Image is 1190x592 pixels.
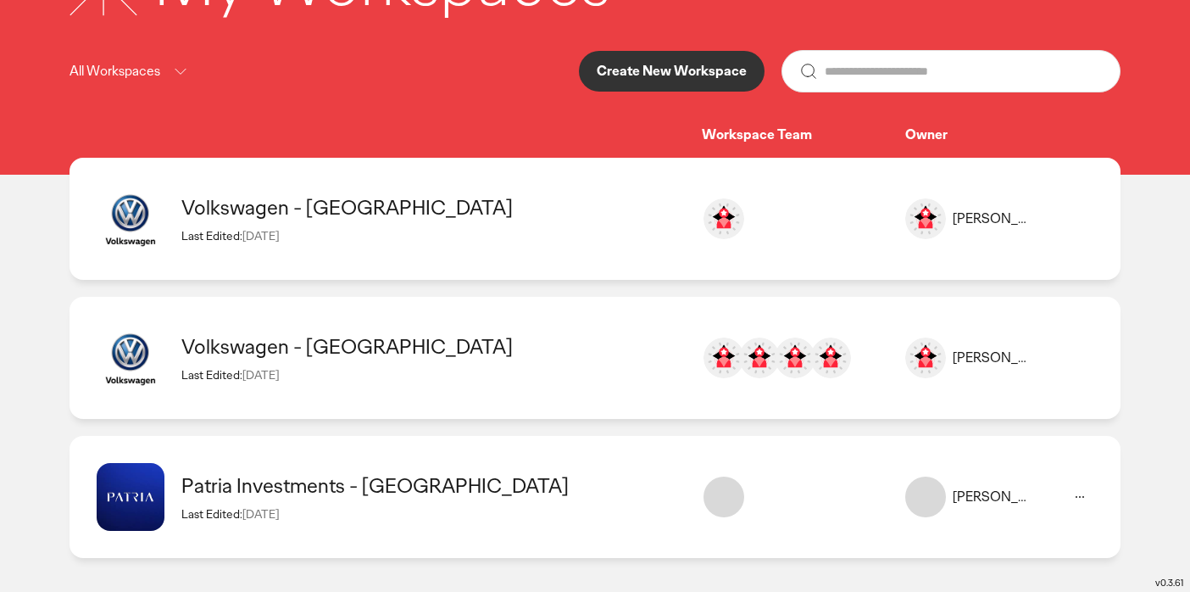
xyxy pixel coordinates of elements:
div: Last Edited: [181,228,685,243]
img: viccg.lin@ogilvy.com [775,338,815,378]
img: image [97,463,164,531]
div: [PERSON_NAME] [953,489,1032,506]
p: Create New Workspace [597,64,747,78]
img: image [97,324,164,392]
span: [DATE] [242,228,279,243]
div: Volkswagen - Taiwan [181,333,685,360]
img: yawenyw.huang@ogilvy.com [810,338,851,378]
span: [DATE] [242,367,279,383]
img: zoe.willems@ogilvy.co.za [703,198,744,239]
img: image [97,185,164,253]
img: image [905,338,946,378]
div: Last Edited: [181,367,685,383]
div: Last Edited: [181,506,685,522]
div: [PERSON_NAME] [953,349,1032,367]
div: Volkswagen - South Africa [181,194,685,221]
img: image [905,198,946,239]
div: Workspace Team [702,126,905,144]
div: Owner [905,126,1093,144]
p: All Workspaces [70,61,160,82]
img: andrewye.hsiung@ogilvy.com [703,338,744,378]
img: jamesjy.lin@ogilvy.com [739,338,780,378]
button: Create New Workspace [579,51,765,92]
div: [PERSON_NAME] [953,210,1032,228]
span: [DATE] [242,506,279,522]
div: Patria Investments - Brazil [181,472,685,499]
